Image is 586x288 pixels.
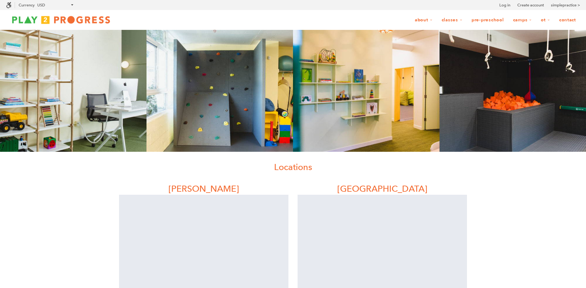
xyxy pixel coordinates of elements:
[551,2,580,8] a: simplepractice >
[499,2,510,8] a: Log in
[438,14,466,26] a: Classes
[114,161,472,173] h1: Locations
[298,183,467,195] h1: [GEOGRAPHIC_DATA]
[537,14,554,26] a: OT
[19,3,34,7] label: Currency
[509,14,536,26] a: Camps
[411,14,436,26] a: About
[517,2,544,8] a: Create account
[468,14,508,26] a: Pre-Preschool
[119,183,288,195] h1: [PERSON_NAME]
[6,14,116,26] img: Play2Progress logo
[555,14,580,26] a: Contact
